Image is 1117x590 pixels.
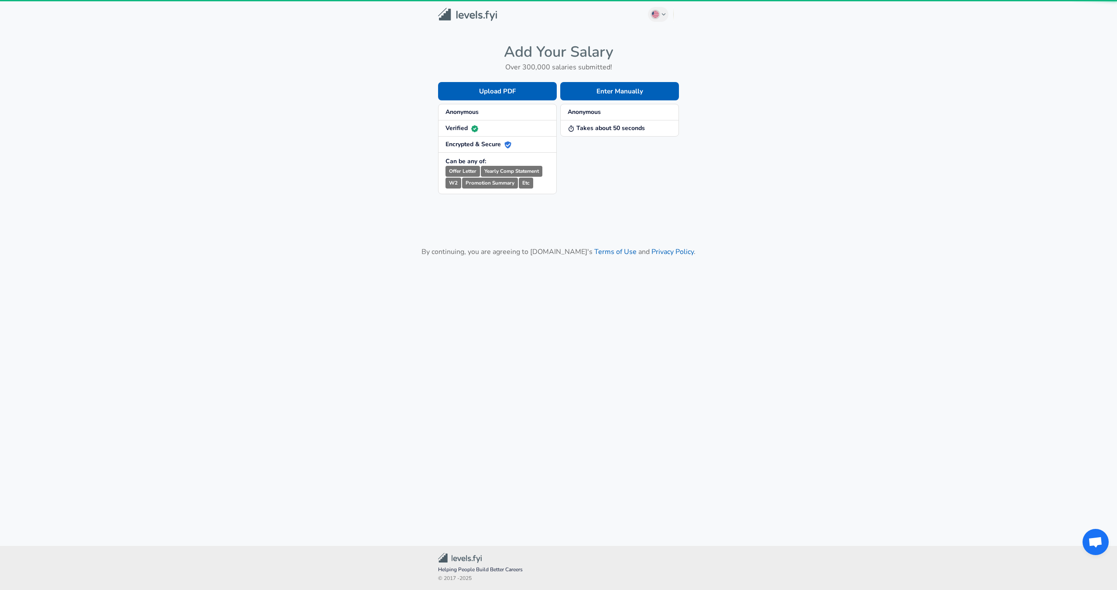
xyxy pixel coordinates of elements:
[438,43,679,61] h4: Add Your Salary
[481,166,542,177] small: Yearly Comp Statement
[445,140,511,148] strong: Encrypted & Secure
[648,7,669,22] button: English (US)
[519,178,533,189] small: Etc
[438,8,497,21] img: Levels.fyi
[438,61,679,73] h6: Over 300,000 salaries submitted!
[438,566,679,574] span: Helping People Build Better Careers
[438,553,482,563] img: Levels.fyi Community
[445,157,486,165] strong: Can be any of:
[594,247,637,257] a: Terms of Use
[445,124,478,132] strong: Verified
[462,178,518,189] small: Promotion Summary
[1083,529,1109,555] div: Open chat
[568,108,601,116] strong: Anonymous
[445,108,479,116] strong: Anonymous
[560,82,679,100] button: Enter Manually
[438,82,557,100] button: Upload PDF
[652,11,659,18] img: English (US)
[438,574,679,583] span: © 2017 - 2025
[651,247,694,257] a: Privacy Policy
[445,178,461,189] small: W2
[568,124,645,132] strong: Takes about 50 seconds
[445,166,480,177] small: Offer Letter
